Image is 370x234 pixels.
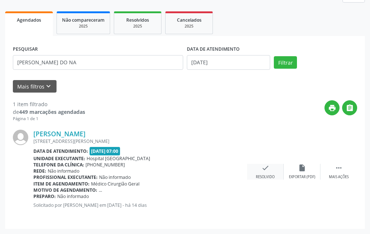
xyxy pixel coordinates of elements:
[57,193,89,199] span: Não informado
[17,17,41,23] span: Agendados
[13,55,183,70] input: Nome, CNS
[324,100,340,115] button: print
[62,24,105,29] div: 2025
[90,147,120,155] span: [DATE] 07:00
[13,130,28,145] img: img
[33,138,247,144] div: [STREET_ADDRESS][PERSON_NAME]
[62,17,105,23] span: Não compareceram
[13,116,85,122] div: Página 1 de 1
[33,174,98,180] b: Profissional executante:
[13,108,85,116] div: de
[329,174,349,180] div: Mais ações
[44,82,52,90] i: keyboard_arrow_down
[346,104,354,112] i: 
[177,17,202,23] span: Cancelados
[19,108,85,115] strong: 449 marcações agendadas
[91,181,139,187] span: Médico Cirurgião Geral
[256,174,275,180] div: Resolvido
[335,164,343,172] i: 
[261,164,269,172] i: check
[33,168,46,174] b: Rede:
[126,17,149,23] span: Resolvidos
[298,164,306,172] i: insert_drive_file
[328,104,336,112] i: print
[33,162,84,168] b: Telefone da clínica:
[289,174,315,180] div: Exportar (PDF)
[342,100,357,115] button: 
[119,24,156,29] div: 2025
[87,155,150,162] span: Hospital [GEOGRAPHIC_DATA]
[33,181,90,187] b: Item de agendamento:
[13,100,85,108] div: 1 item filtrado
[13,80,57,93] button: Mais filtroskeyboard_arrow_down
[99,174,131,180] span: Não informado
[33,155,85,162] b: Unidade executante:
[48,168,79,174] span: Não informado
[99,187,102,193] span: ...
[33,187,97,193] b: Motivo de agendamento:
[187,55,270,70] input: Selecione um intervalo
[13,44,38,55] label: PESQUISAR
[33,193,56,199] b: Preparo:
[33,130,86,138] a: [PERSON_NAME]
[33,202,247,208] p: Solicitado por [PERSON_NAME] em [DATE] - há 14 dias
[274,56,297,69] button: Filtrar
[187,44,240,55] label: DATA DE ATENDIMENTO
[171,24,207,29] div: 2025
[86,162,125,168] span: [PHONE_NUMBER]
[33,148,88,154] b: Data de atendimento:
